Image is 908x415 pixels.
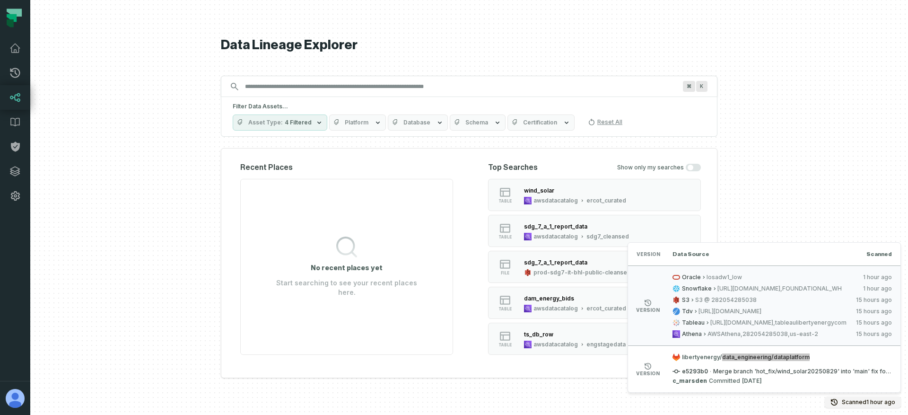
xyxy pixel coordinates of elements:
[672,377,707,385] a: c_marsden
[683,81,695,92] span: Press ⌘ + K to focus the search bar
[863,274,892,281] relative-time: Sep 16, 2025, 6:01 PM GMT+3
[742,377,762,385] relative-time: Aug 30, 2025, 1:55 AM GMT+3
[707,274,856,281] span: losadw1_low
[682,330,702,338] span: Athena
[672,368,708,375] span: e5293b0
[707,330,849,338] span: AWSAthena,282054285038,us-east-2
[6,389,25,408] img: avatar of Aviel Bar-Yossef
[856,308,892,315] relative-time: Sep 16, 2025, 4:02 AM GMT+3
[672,250,709,258] span: Data Source
[842,397,895,407] p: Scanned
[637,250,659,258] span: Version
[710,319,849,327] span: [URL][DOMAIN_NAME],tableaulibertyenergycom
[221,37,717,53] h1: Data Lineage Explorer
[682,274,701,281] span: Oracle
[682,285,712,292] span: Snowflake
[710,368,711,375] span: ·
[672,353,892,361] span: libertyenergy/data_engineering/dataplatform
[856,319,892,327] relative-time: Sep 16, 2025, 4:02 AM GMT+3
[682,296,690,304] span: S3
[825,397,901,408] button: Scanned[DATE] 6:01:51 PM
[695,296,849,304] span: S3 @ 282054285038
[856,296,892,304] relative-time: Sep 16, 2025, 4:02 AM GMT+3
[636,371,660,376] span: version
[863,285,892,292] relative-time: Sep 16, 2025, 6:01 PM GMT+3
[698,308,849,315] span: [URL][DOMAIN_NAME]
[636,308,660,312] span: version
[856,330,892,338] relative-time: Sep 16, 2025, 4:02 AM GMT+3
[696,81,707,92] span: Press ⌘ + K to focus the search bar
[682,308,693,315] span: Tdv
[682,319,705,327] span: Tableau
[672,377,762,385] p: Committed
[713,368,892,375] span: Merge branch 'hot_fix/wind_solar20250829' into 'main' fix for wind solar glue jobs See merge requ...
[866,250,892,258] span: Scanned
[717,285,856,292] span: [URL][DOMAIN_NAME],FOUNDATIONAL_WH
[866,398,895,406] relative-time: Sep 16, 2025, 6:01 PM GMT+3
